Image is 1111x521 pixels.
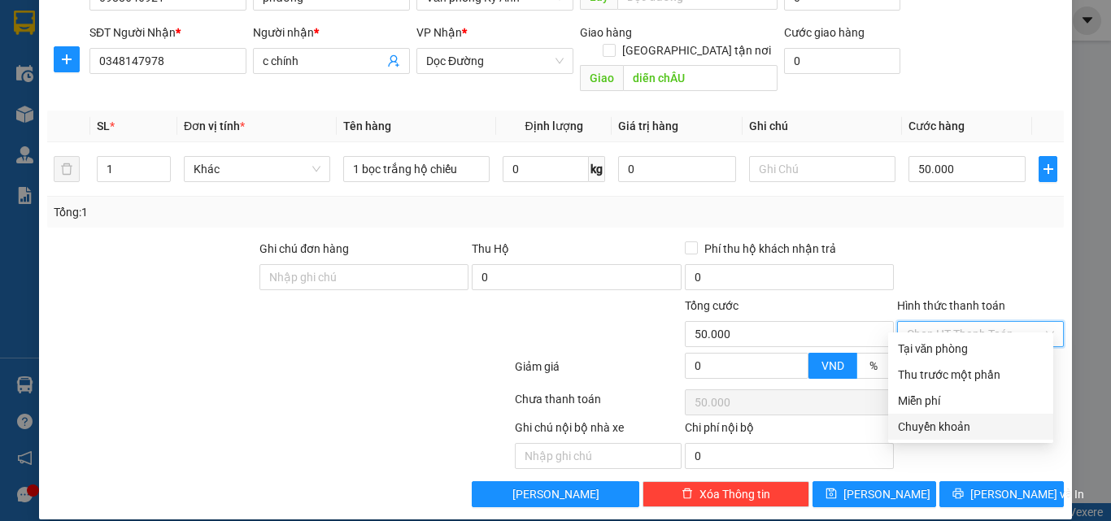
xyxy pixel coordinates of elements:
[515,419,682,443] div: Ghi chú nội bộ nhà xe
[616,41,778,59] span: [GEOGRAPHIC_DATA] tận nơi
[580,65,623,91] span: Giao
[580,26,632,39] span: Giao hàng
[826,488,837,501] span: save
[970,485,1084,503] span: [PERSON_NAME] và In
[898,392,1043,410] div: Miễn phí
[194,157,320,181] span: Khác
[54,203,430,221] div: Tổng: 1
[343,119,391,132] span: Tên hàng
[821,359,844,372] span: VND
[898,340,1043,358] div: Tại văn phòng
[259,242,349,255] label: Ghi chú đơn hàng
[589,156,605,182] span: kg
[343,156,490,182] input: VD: Bàn, Ghế
[939,481,1064,507] button: printer[PERSON_NAME] và In
[515,443,682,469] input: Nhập ghi chú
[416,26,462,39] span: VP Nhận
[699,485,770,503] span: Xóa Thông tin
[1039,163,1057,176] span: plus
[749,156,895,182] input: Ghi Chú
[513,358,683,386] div: Giảm giá
[897,299,1005,312] label: Hình thức thanh toán
[698,240,843,258] span: Phí thu hộ khách nhận trả
[89,24,246,41] div: SĐT Người Nhận
[513,390,683,419] div: Chưa thanh toán
[253,24,410,41] div: Người nhận
[898,418,1043,436] div: Chuyển khoản
[54,46,80,72] button: plus
[623,65,778,91] input: Dọc đường
[426,49,564,73] span: Dọc Đường
[685,419,894,443] div: Chi phí nội bộ
[743,111,902,142] th: Ghi chú
[685,299,738,312] span: Tổng cước
[898,366,1043,384] div: Thu trước một phần
[525,119,582,132] span: Định lượng
[512,485,599,503] span: [PERSON_NAME]
[97,119,110,132] span: SL
[618,156,735,182] input: 0
[54,53,79,66] span: plus
[387,54,400,67] span: user-add
[259,264,468,290] input: Ghi chú đơn hàng
[54,156,80,182] button: delete
[1039,156,1057,182] button: plus
[908,119,965,132] span: Cước hàng
[643,481,809,507] button: deleteXóa Thông tin
[813,481,937,507] button: save[PERSON_NAME]
[618,119,678,132] span: Giá trị hàng
[784,26,865,39] label: Cước giao hàng
[952,488,964,501] span: printer
[843,485,930,503] span: [PERSON_NAME]
[682,488,693,501] span: delete
[472,481,638,507] button: [PERSON_NAME]
[784,48,900,74] input: Cước giao hàng
[184,119,245,132] span: Đơn vị tính
[869,359,878,372] span: %
[472,242,509,255] span: Thu Hộ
